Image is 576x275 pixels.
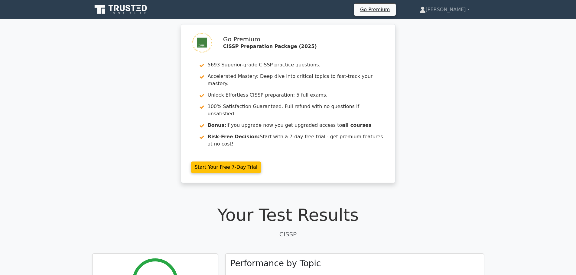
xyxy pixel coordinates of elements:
a: [PERSON_NAME] [405,4,484,16]
a: Go Premium [356,5,393,14]
p: CISSP [92,230,484,239]
h3: Performance by Topic [230,258,321,269]
a: Start Your Free 7-Day Trial [191,161,262,173]
h1: Your Test Results [92,205,484,225]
